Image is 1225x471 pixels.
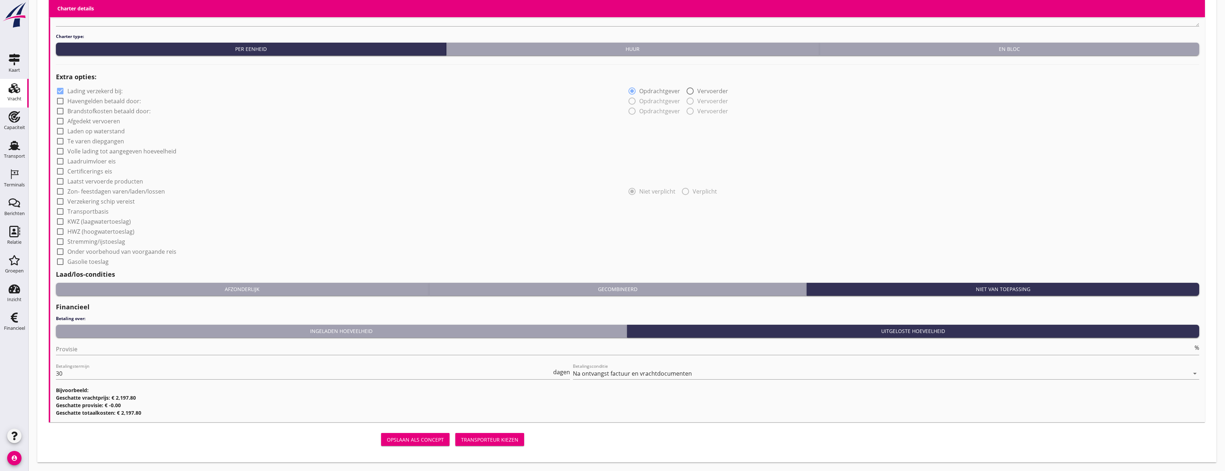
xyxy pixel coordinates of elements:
[67,248,176,255] label: Onder voorbehoud van voorgaande reis
[7,451,22,465] i: account_circle
[807,283,1199,296] button: Niet van toepassing
[809,285,1196,293] div: Niet van toepassing
[7,240,22,244] div: Relatie
[4,326,25,330] div: Financieel
[56,401,1199,409] h3: Geschatte provisie: € -0.00
[56,409,1199,417] h3: Geschatte totaalkosten: € 2,197.80
[67,208,109,215] label: Transportbasis
[573,370,692,377] div: Na ontvangst factuur en vrachtdocumenten
[56,270,1199,279] h2: Laad/los-condities
[67,148,176,155] label: Volle lading tot aangegeven hoeveelheid
[455,433,524,446] button: Transporteur kiezen
[381,433,450,446] button: Opslaan als concept
[432,285,804,293] div: Gecombineerd
[697,87,728,95] label: Vervoerder
[59,327,624,335] div: Ingeladen hoeveelheid
[7,297,22,302] div: Inzicht
[67,138,124,145] label: Te varen diepgangen
[56,33,1199,40] h4: Charter type:
[67,188,165,195] label: Zon- feestdagen varen/laden/lossen
[1193,345,1199,351] div: %
[56,72,1199,82] h2: Extra opties:
[449,45,816,53] div: Huur
[67,218,131,225] label: KWZ (laagwatertoeslag)
[1,2,27,28] img: logo-small.a267ee39.svg
[4,154,25,158] div: Transport
[56,43,446,56] button: Per eenheid
[67,258,109,265] label: Gasolie toeslag
[67,128,125,135] label: Laden op waterstand
[59,45,443,53] div: Per eenheid
[461,436,518,443] div: Transporteur kiezen
[4,125,25,130] div: Capaciteit
[56,394,1199,401] h3: Geschatte vrachtprijs: € 2,197.80
[630,327,1196,335] div: Uitgeloste hoeveelheid
[56,315,1199,322] h4: Betaling over:
[56,343,1193,355] input: Provisie
[4,211,25,216] div: Berichten
[56,386,1199,394] h3: Bijvoorbeeld:
[1191,369,1199,378] i: arrow_drop_down
[822,45,1196,53] div: En bloc
[67,158,116,165] label: Laadruimvloer eis
[446,43,819,56] button: Huur
[5,268,24,273] div: Groepen
[59,285,426,293] div: Afzonderlijk
[67,108,151,115] label: Brandstofkosten betaald door:
[67,238,125,245] label: Stremming/ijstoeslag
[67,198,135,205] label: Verzekering schip vereist
[387,436,444,443] div: Opslaan als concept
[639,87,680,95] label: Opdrachtgever
[67,168,112,175] label: Certificerings eis
[8,96,22,101] div: Vracht
[56,325,627,338] button: Ingeladen hoeveelheid
[67,228,134,235] label: HWZ (hoogwatertoeslag)
[627,325,1199,338] button: Uitgeloste hoeveelheid
[67,87,123,95] label: Lading verzekerd bij:
[9,68,20,72] div: Kaart
[552,369,570,375] div: dagen
[56,283,429,296] button: Afzonderlijk
[429,283,807,296] button: Gecombineerd
[67,97,141,105] label: Havengelden betaald door:
[820,43,1199,56] button: En bloc
[56,368,552,379] input: Betalingstermijn
[67,118,120,125] label: Afgedekt vervoeren
[56,302,1199,312] h2: Financieel
[4,182,25,187] div: Terminals
[67,178,143,185] label: Laatst vervoerde producten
